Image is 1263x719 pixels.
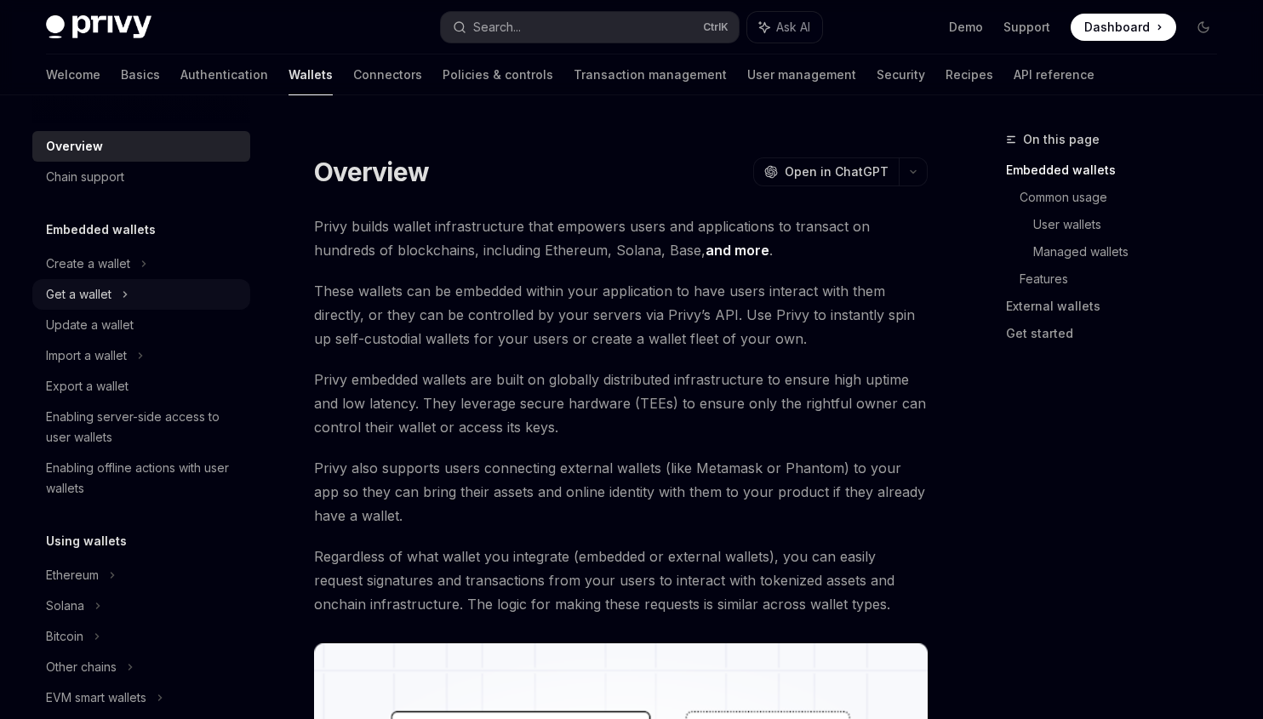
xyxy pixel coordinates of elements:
a: Update a wallet [32,310,250,340]
div: Get a wallet [46,284,111,305]
div: Enabling server-side access to user wallets [46,407,240,448]
a: API reference [1014,54,1094,95]
a: and more [706,242,769,260]
a: Common usage [1020,184,1231,211]
button: Open in ChatGPT [753,157,899,186]
a: Authentication [180,54,268,95]
a: Wallets [289,54,333,95]
a: Get started [1006,320,1231,347]
div: Solana [46,596,84,616]
span: Ctrl K [703,20,729,34]
button: Search...CtrlK [441,12,739,43]
a: Managed wallets [1033,238,1231,265]
div: EVM smart wallets [46,688,146,708]
a: User management [747,54,856,95]
a: Security [877,54,925,95]
a: Transaction management [574,54,727,95]
div: Overview [46,136,103,157]
h5: Using wallets [46,531,127,551]
div: Chain support [46,167,124,187]
a: Support [1003,19,1050,36]
a: Enabling server-side access to user wallets [32,402,250,453]
a: Dashboard [1071,14,1176,41]
button: Toggle dark mode [1190,14,1217,41]
div: Export a wallet [46,376,129,397]
span: Privy embedded wallets are built on globally distributed infrastructure to ensure high uptime and... [314,368,928,439]
span: Privy builds wallet infrastructure that empowers users and applications to transact on hundreds o... [314,214,928,262]
a: Basics [121,54,160,95]
a: External wallets [1006,293,1231,320]
div: Enabling offline actions with user wallets [46,458,240,499]
a: Enabling offline actions with user wallets [32,453,250,504]
span: Open in ChatGPT [785,163,889,180]
div: Ethereum [46,565,99,585]
div: Search... [473,17,521,37]
a: Overview [32,131,250,162]
img: dark logo [46,15,151,39]
div: Bitcoin [46,626,83,647]
h5: Embedded wallets [46,220,156,240]
a: Connectors [353,54,422,95]
div: Other chains [46,657,117,677]
a: Embedded wallets [1006,157,1231,184]
a: Welcome [46,54,100,95]
div: Update a wallet [46,315,134,335]
h1: Overview [314,157,429,187]
a: User wallets [1033,211,1231,238]
span: Dashboard [1084,19,1150,36]
span: Privy also supports users connecting external wallets (like Metamask or Phantom) to your app so t... [314,456,928,528]
a: Chain support [32,162,250,192]
span: These wallets can be embedded within your application to have users interact with them directly, ... [314,279,928,351]
span: On this page [1023,129,1100,150]
span: Ask AI [776,19,810,36]
a: Recipes [946,54,993,95]
div: Import a wallet [46,345,127,366]
a: Features [1020,265,1231,293]
div: Create a wallet [46,254,130,274]
a: Demo [949,19,983,36]
a: Export a wallet [32,371,250,402]
a: Policies & controls [443,54,553,95]
button: Ask AI [747,12,822,43]
span: Regardless of what wallet you integrate (embedded or external wallets), you can easily request si... [314,545,928,616]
